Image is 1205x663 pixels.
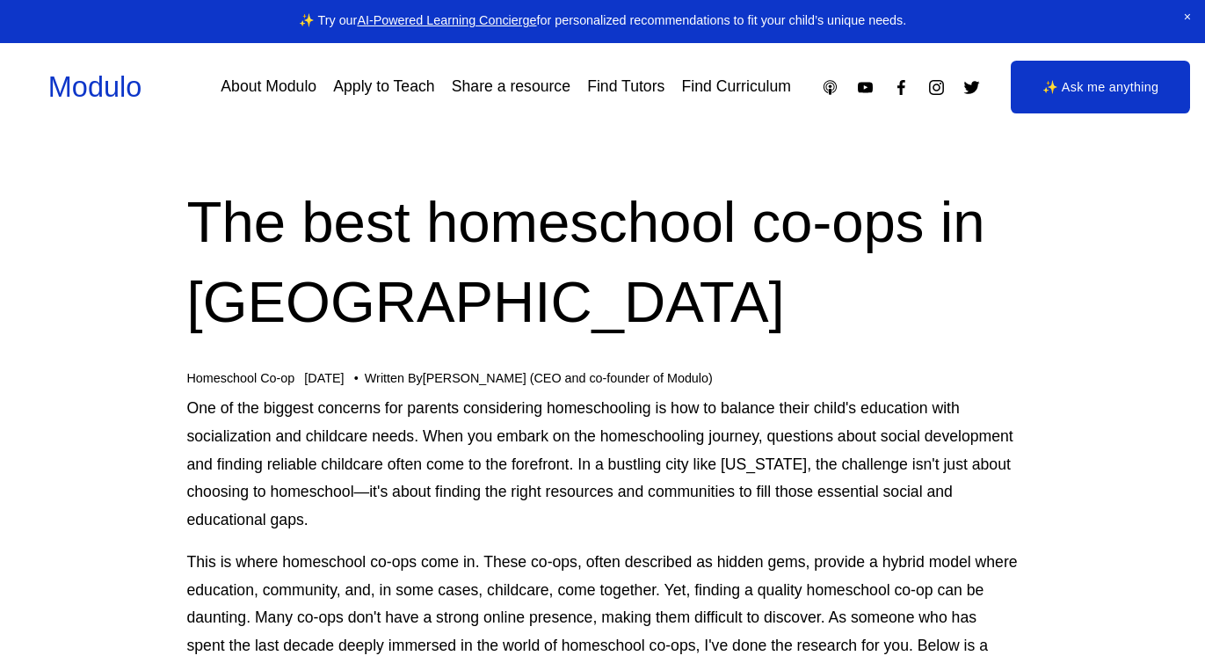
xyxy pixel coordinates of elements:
[1011,61,1190,113] a: ✨ Ask me anything
[821,78,839,97] a: Apple Podcasts
[587,72,664,103] a: Find Tutors
[333,72,434,103] a: Apply to Teach
[452,72,570,103] a: Share a resource
[187,182,1019,343] h1: The best homeschool co-ops in [GEOGRAPHIC_DATA]
[962,78,981,97] a: Twitter
[423,371,713,385] a: [PERSON_NAME] (CEO and co-founder of Modulo)
[856,78,875,97] a: YouTube
[892,78,911,97] a: Facebook
[187,371,295,385] a: Homeschool Co-op
[365,371,713,386] div: Written By
[221,72,316,103] a: About Modulo
[304,371,344,385] span: [DATE]
[682,72,791,103] a: Find Curriculum
[357,13,536,27] a: AI-Powered Learning Concierge
[48,71,142,103] a: Modulo
[927,78,946,97] a: Instagram
[187,395,1019,535] p: One of the biggest concerns for parents considering homeschooling is how to balance their child's...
